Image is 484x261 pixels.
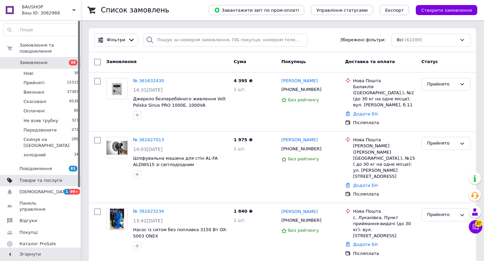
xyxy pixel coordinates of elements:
[133,156,218,173] a: Шліфувальна машина для стін AL-FA ALDWS15 зі світлодіодним підсвічуванням
[74,70,79,76] span: 38
[133,147,163,152] span: 14:03[DATE]
[353,137,416,143] div: Нова Пошта
[69,189,80,195] span: 99+
[214,7,299,13] span: Завантажити звіт по пром-оплаті
[280,85,323,94] div: [PHONE_NUMBER]
[67,89,79,95] span: 37387
[133,218,163,223] span: 13:42[DATE]
[234,146,246,151] span: 1 шт.
[209,5,304,15] button: Завантажити звіт по пром-оплаті
[234,209,252,214] span: 1 840 ₴
[475,220,482,227] span: 37
[316,8,368,13] span: Управління статусами
[469,220,482,233] button: Чат з покупцем37
[281,59,306,64] span: Покупець
[353,143,416,179] div: [PERSON_NAME] ([PERSON_NAME][GEOGRAPHIC_DATA].), №15 ( до 30 кг на одне місце): ул. [PERSON_NAME]...
[353,191,416,197] div: Післяплата
[19,229,38,236] span: Покупці
[427,81,457,88] div: Прийнято
[133,137,164,142] a: № 361627013
[106,208,128,230] a: Фото товару
[353,120,416,126] div: Післяплата
[143,34,308,47] input: Пошук за номером замовлення, ПІБ покупця, номером телефону, Email, номером накладної
[288,228,319,233] span: Без рейтингу
[106,59,136,64] span: Замовлення
[24,70,33,76] span: Нові
[22,4,72,10] span: BAUSHOP
[234,78,252,83] span: 4 395 ₴
[24,118,58,124] span: Не взяв трубку
[281,137,318,143] a: [PERSON_NAME]
[280,216,323,225] div: [PHONE_NUMBER]
[353,111,378,116] a: Додати ЕН
[133,209,164,214] a: № 361623234
[24,137,72,149] span: Скинув на [GEOGRAPHIC_DATA]
[409,7,477,12] a: Створити замовлення
[353,208,416,214] div: Нова Пошта
[234,218,246,223] span: 1 шт.
[19,166,52,172] span: Повідомлення
[74,108,79,114] span: 89
[133,96,226,108] a: Джерело безперебійного живлення Volt Polska Sinus PRO 1000E, 1000VA
[234,59,246,64] span: Cума
[19,218,37,224] span: Відгуки
[353,242,378,247] a: Додати ЕН
[281,78,318,84] a: [PERSON_NAME]
[24,89,44,95] span: Виконані
[69,99,79,105] span: 8538
[67,80,79,86] span: 15315
[421,59,438,64] span: Статус
[311,5,373,15] button: Управління статусами
[427,211,457,218] div: Прийнято
[133,78,164,83] a: № 361632430
[4,24,79,36] input: Пошук
[24,108,45,114] span: Оплачені
[106,78,128,99] a: Фото товару
[345,59,395,64] span: Доставка та оплата
[74,152,79,158] span: 34
[281,209,318,215] a: [PERSON_NAME]
[24,127,57,133] span: Передзвонити
[69,166,77,171] span: 81
[234,137,252,142] span: 1 975 ₴
[234,87,246,92] span: 1 шт.
[107,141,127,155] img: Фото товару
[110,209,124,229] img: Фото товару
[405,37,422,42] span: (62289)
[19,241,56,247] span: Каталог ProSale
[340,37,386,43] span: Збережені фільтри:
[380,5,409,15] button: Експорт
[24,80,44,86] span: Прийняті
[353,78,416,84] div: Нова Пошта
[280,145,323,153] div: [PHONE_NUMBER]
[19,60,47,66] span: Замовлення
[133,87,163,93] span: 14:31[DATE]
[69,60,77,65] span: 38
[106,137,128,158] a: Фото товару
[72,137,79,149] span: 289
[19,189,69,195] span: [DEMOGRAPHIC_DATA]
[107,37,125,43] span: Фільтри
[288,156,319,161] span: Без рейтингу
[397,37,404,43] span: Всі
[133,227,227,239] a: Насос із ситом без поплавка 3150 Вт OX-5003 ONEX
[24,99,46,105] span: Скасовані
[353,215,416,239] div: с. Луканівка, Пункт приймання-видачі (до 30 кг): вул. [STREET_ADDRESS]
[385,8,404,13] span: Експорт
[416,5,477,15] button: Створити замовлення
[19,177,62,184] span: Товари та послуги
[421,8,472,13] span: Створити замовлення
[22,10,81,16] div: Ваш ID: 3082988
[353,251,416,257] div: Післяплата
[107,78,127,99] img: Фото товару
[353,183,378,188] a: Додати ЕН
[19,200,62,212] span: Панель управління
[101,6,169,14] h1: Список замовлень
[64,189,69,195] span: 1
[427,140,457,147] div: Прийнято
[72,118,79,124] span: 327
[353,84,416,108] div: Балаклія ([GEOGRAPHIC_DATA].), №2 (до 30 кг на одне місце): вул. [PERSON_NAME], б.11
[19,42,81,54] span: Замовлення та повідомлення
